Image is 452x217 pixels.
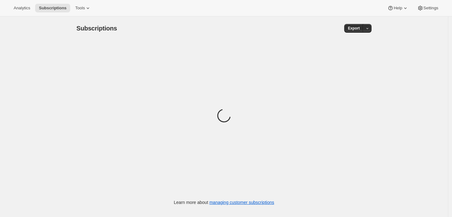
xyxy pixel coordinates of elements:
[423,6,438,11] span: Settings
[14,6,30,11] span: Analytics
[209,200,274,205] a: managing customer subscriptions
[394,6,402,11] span: Help
[344,24,363,33] button: Export
[76,25,117,32] span: Subscriptions
[10,4,34,12] button: Analytics
[39,6,66,11] span: Subscriptions
[35,4,70,12] button: Subscriptions
[174,199,274,205] p: Learn more about
[75,6,85,11] span: Tools
[413,4,442,12] button: Settings
[384,4,412,12] button: Help
[71,4,95,12] button: Tools
[348,26,360,31] span: Export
